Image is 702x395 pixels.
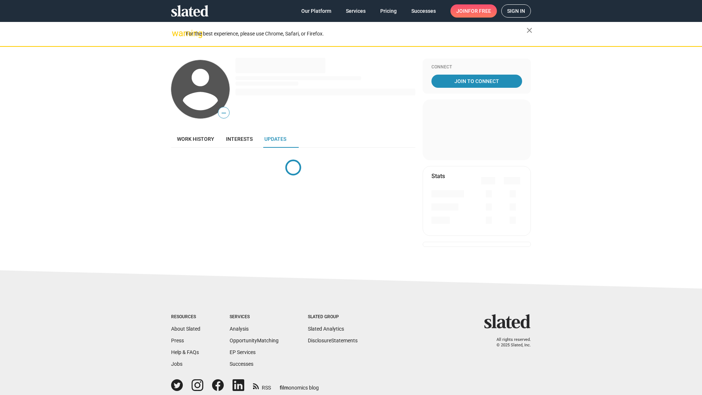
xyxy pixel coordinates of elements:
span: Our Platform [301,4,331,18]
a: Successes [405,4,442,18]
p: All rights reserved. © 2025 Slated, Inc. [489,337,531,348]
a: Sign in [501,4,531,18]
span: Pricing [380,4,397,18]
a: Services [340,4,371,18]
a: About Slated [171,326,200,332]
mat-icon: warning [172,29,181,38]
a: Slated Analytics [308,326,344,332]
span: Join To Connect [433,75,521,88]
a: RSS [253,380,271,391]
span: Work history [177,136,214,142]
div: Slated Group [308,314,358,320]
a: Press [171,338,184,343]
div: Connect [431,64,522,70]
a: Interests [220,130,258,148]
a: Updates [258,130,292,148]
span: — [218,108,229,118]
span: Services [346,4,366,18]
a: Join To Connect [431,75,522,88]
a: Joinfor free [450,4,497,18]
span: Updates [264,136,286,142]
a: OpportunityMatching [230,338,279,343]
mat-icon: close [525,26,534,35]
a: DisclosureStatements [308,338,358,343]
a: filmonomics blog [280,379,319,391]
a: Analysis [230,326,249,332]
a: Jobs [171,361,182,367]
a: Successes [230,361,253,367]
div: Resources [171,314,200,320]
mat-card-title: Stats [431,172,445,180]
span: Interests [226,136,253,142]
div: For the best experience, please use Chrome, Safari, or Firefox. [186,29,526,39]
span: Join [456,4,491,18]
a: Work history [171,130,220,148]
a: Our Platform [295,4,337,18]
a: Help & FAQs [171,349,199,355]
span: Successes [411,4,436,18]
span: film [280,385,288,391]
a: EP Services [230,349,256,355]
a: Pricing [374,4,403,18]
div: Services [230,314,279,320]
span: Sign in [507,5,525,17]
span: for free [468,4,491,18]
